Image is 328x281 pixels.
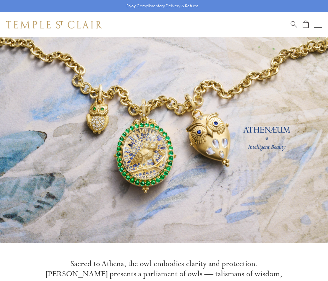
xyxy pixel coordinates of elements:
p: Enjoy Complimentary Delivery & Returns [126,3,198,9]
a: Open Shopping Bag [303,21,309,28]
a: Search [291,21,297,28]
img: Temple St. Clair [6,21,102,28]
button: Open navigation [314,21,322,28]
